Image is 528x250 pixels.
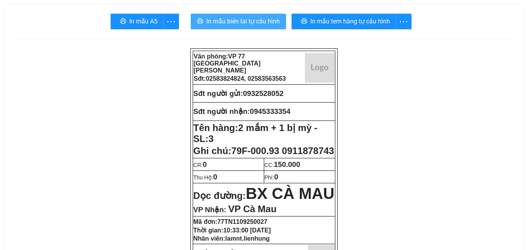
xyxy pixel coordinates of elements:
span: 0945333354 [250,107,290,115]
span: CC: [265,162,301,168]
span: VP Cà Mau [228,204,277,214]
span: Phí: [265,174,278,181]
strong: Sđt người gửi: [193,89,243,98]
span: Ghi chú: [193,145,334,156]
span: 77TN1109250027 [217,218,267,225]
span: In mẫu tem hàng tự cấu hình [310,16,390,26]
span: printer [120,18,126,25]
span: 10:33:00 [DATE] [223,227,271,234]
span: 150.000 [274,160,300,168]
span: 02583824824, 02583563563 [206,75,286,82]
strong: Nhân viên: [193,235,270,242]
strong: Tên hàng: [193,122,317,144]
span: In mẫu A5 [129,16,158,26]
strong: Văn phòng: [194,53,261,74]
button: printerIn mẫu biên lai tự cấu hình [191,14,286,29]
span: more [164,17,179,27]
strong: Thời gian: [193,227,271,234]
span: lamnt.lienhung [225,235,270,242]
img: logo [305,53,335,83]
strong: Mã đơn: [193,218,268,225]
strong: Dọc đường: [193,190,335,201]
span: Thu Hộ: [193,174,217,181]
span: 0932528052 [243,89,284,98]
span: 0 [274,173,278,181]
span: VP Nhận: [193,206,226,214]
button: printerIn mẫu tem hàng tự cấu hình [292,14,396,29]
span: more [396,17,411,27]
button: more [163,14,179,29]
span: 3 [208,133,213,144]
span: VP 77 [GEOGRAPHIC_DATA][PERSON_NAME] [194,53,261,74]
span: 0 [203,160,207,168]
button: printerIn mẫu A5 [111,14,164,29]
span: 79F-000.93 0911878743 [231,145,334,156]
span: CR: [193,162,207,168]
strong: Sđt: [194,75,286,82]
span: BX CÀ MAU [246,185,335,202]
button: more [396,14,412,29]
span: printer [301,18,307,25]
span: printer [197,18,203,25]
span: In mẫu biên lai tự cấu hình [206,16,280,26]
span: 0 [213,173,217,181]
span: 2 mắm + 1 bị mỳ - SL: [193,122,317,144]
strong: Sđt người nhận: [193,107,250,115]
